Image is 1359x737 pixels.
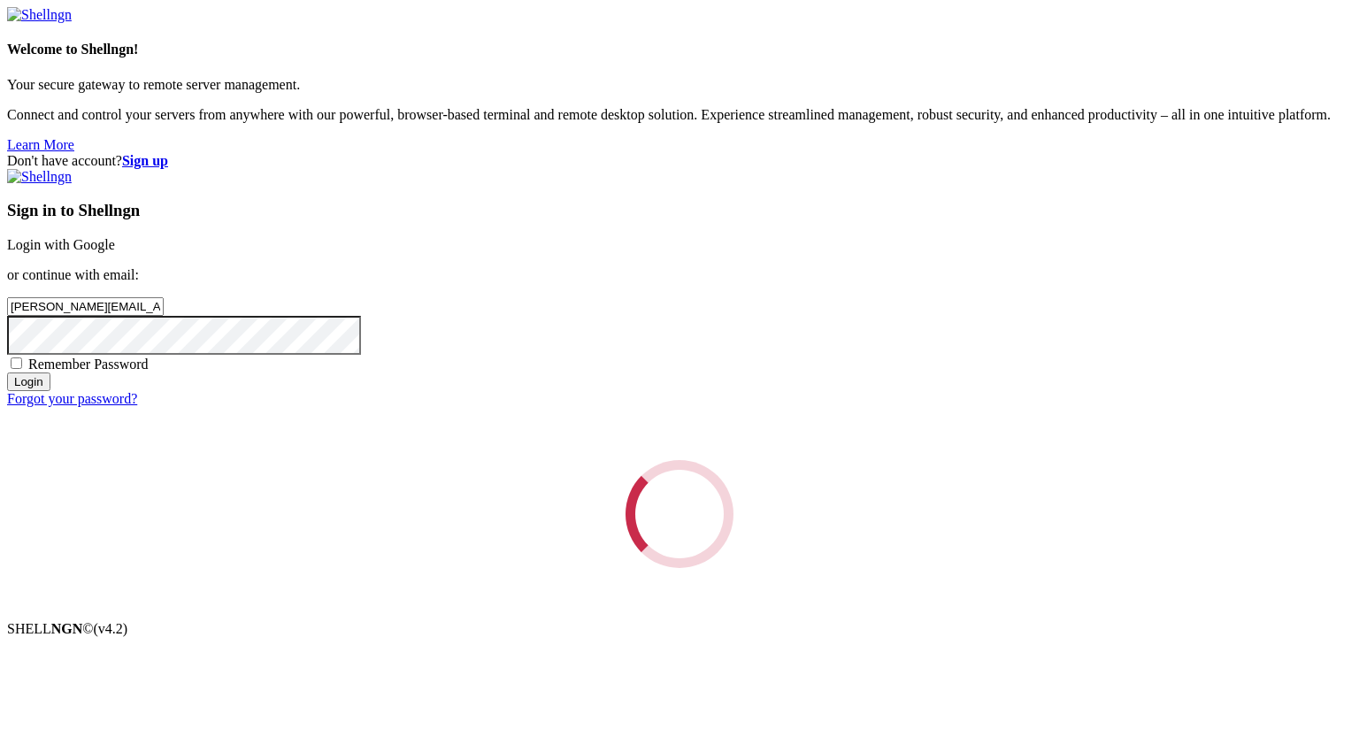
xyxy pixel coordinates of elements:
input: Remember Password [11,357,22,369]
img: Shellngn [7,169,72,185]
p: Your secure gateway to remote server management. [7,77,1352,93]
div: Don't have account? [7,153,1352,169]
span: SHELL © [7,621,127,636]
span: 4.2.0 [94,621,128,636]
a: Sign up [122,153,168,168]
a: Login with Google [7,237,115,252]
p: or continue with email: [7,267,1352,283]
span: Remember Password [28,357,149,372]
p: Connect and control your servers from anywhere with our powerful, browser-based terminal and remo... [7,107,1352,123]
div: Loading... [620,455,738,572]
b: NGN [51,621,83,636]
input: Email address [7,297,164,316]
a: Learn More [7,137,74,152]
input: Login [7,372,50,391]
a: Forgot your password? [7,391,137,406]
h3: Sign in to Shellngn [7,201,1352,220]
h4: Welcome to Shellngn! [7,42,1352,58]
img: Shellngn [7,7,72,23]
